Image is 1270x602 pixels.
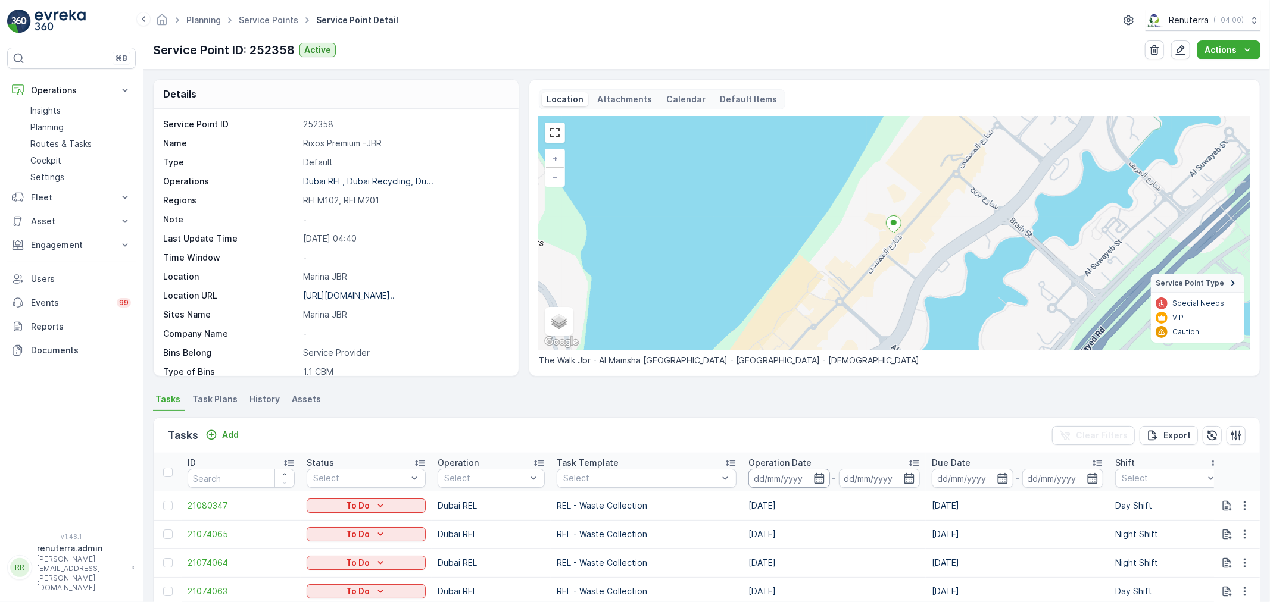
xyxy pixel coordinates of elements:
[10,558,29,577] div: RR
[1109,548,1228,577] td: Night Shift
[1146,14,1164,27] img: Screenshot_2024-07-26_at_13.33.01.png
[553,153,558,164] span: +
[31,215,112,227] p: Asset
[30,171,64,183] p: Settings
[153,41,295,59] p: Service Point ID: 252358
[155,18,168,28] a: Homepage
[346,557,370,569] p: To Do
[163,233,298,244] p: Last Update Time
[249,393,280,405] span: History
[1172,313,1184,322] p: VIP
[1022,469,1104,488] input: dd/mm/yyyy
[303,195,506,206] p: RELM102, RELM201
[163,195,298,206] p: Regions
[742,491,926,520] td: [DATE]
[7,79,136,102] button: Operations
[163,156,298,168] p: Type
[563,472,718,484] p: Select
[188,500,295,512] a: 21080347
[188,457,196,469] p: ID
[546,308,572,334] a: Layers
[188,528,295,540] a: 21074065
[7,338,136,362] a: Documents
[188,585,295,597] a: 21074063
[438,457,479,469] p: Operation
[7,291,136,315] a: Events99
[832,471,837,485] p: -
[346,528,370,540] p: To Do
[720,93,778,105] p: Default Items
[30,155,61,167] p: Cockpit
[163,366,298,378] p: Type of Bins
[1109,520,1228,548] td: Night Shift
[163,587,173,596] div: Toggle Row Selected
[598,93,653,105] p: Attachments
[168,427,198,444] p: Tasks
[1016,471,1020,485] p: -
[314,14,401,26] span: Service Point Detail
[7,186,136,209] button: Fleet
[7,543,136,592] button: RRrenuterra.admin[PERSON_NAME][EMAIL_ADDRESS][PERSON_NAME][DOMAIN_NAME]
[186,15,221,25] a: Planning
[7,209,136,233] button: Asset
[163,175,298,187] p: Operations
[742,520,926,548] td: [DATE]
[7,267,136,291] a: Users
[303,366,506,378] p: 1.1 CBM
[1140,426,1198,445] button: Export
[1163,429,1191,441] p: Export
[303,328,506,340] p: -
[163,529,173,539] div: Toggle Row Selected
[444,472,526,484] p: Select
[839,469,920,488] input: dd/mm/yyyy
[26,136,136,152] a: Routes & Tasks
[542,334,581,350] a: Open this area in Google Maps (opens a new window)
[1109,491,1228,520] td: Day Shift
[163,271,298,283] p: Location
[539,355,1250,366] p: The Walk Jbr - Al Mamsha [GEOGRAPHIC_DATA] - [GEOGRAPHIC_DATA] - [DEMOGRAPHIC_DATA]
[37,554,126,592] p: [PERSON_NAME][EMAIL_ADDRESS][PERSON_NAME][DOMAIN_NAME]
[188,557,295,569] a: 21074064
[303,156,506,168] p: Default
[163,501,173,510] div: Toggle Row Selected
[547,93,583,105] p: Location
[31,239,112,251] p: Engagement
[31,192,112,203] p: Fleet
[304,44,331,56] p: Active
[303,214,506,225] p: -
[1169,14,1209,26] p: Renuterra
[7,233,136,257] button: Engagement
[222,429,239,441] p: Add
[7,533,136,540] span: v 1.48.1
[303,309,506,321] p: Marina JBR
[307,498,426,513] button: To Do
[303,137,506,149] p: Rixos Premium -JBR
[303,347,506,359] p: Service Provider
[303,271,506,283] p: Marina JBR
[31,321,131,333] p: Reports
[201,428,244,442] button: Add
[926,548,1109,577] td: [DATE]
[1205,44,1237,56] p: Actions
[30,105,61,117] p: Insights
[307,527,426,541] button: To Do
[1172,327,1199,337] p: Caution
[30,121,64,133] p: Planning
[313,472,407,484] p: Select
[546,124,564,142] a: View Fullscreen
[546,150,564,168] a: Zoom In
[303,176,433,186] p: Dubai REL, Dubai Recycling, Du...
[432,520,551,548] td: Dubai REL
[163,290,298,302] p: Location URL
[742,548,926,577] td: [DATE]
[31,344,131,356] p: Documents
[748,457,812,469] p: Operation Date
[551,520,742,548] td: REL - Waste Collection
[163,347,298,359] p: Bins Belong
[1197,40,1260,59] button: Actions
[551,491,742,520] td: REL - Waste Collection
